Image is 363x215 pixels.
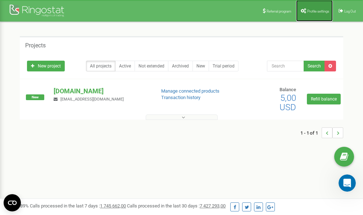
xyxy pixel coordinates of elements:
[26,94,44,100] span: New
[192,61,209,71] a: New
[30,203,126,209] span: Calls processed in the last 7 days :
[161,88,219,94] a: Manage connected products
[307,94,341,104] a: Refill balance
[307,9,329,13] span: Profile settings
[54,87,149,96] p: [DOMAIN_NAME]
[209,61,239,71] a: Trial period
[300,127,322,138] span: 1 - 1 of 1
[344,9,356,13] span: Log Out
[4,194,21,211] button: Open CMP widget
[339,174,356,192] iframe: Intercom live chat
[168,61,193,71] a: Archived
[300,120,343,145] nav: ...
[200,203,226,209] u: 7 427 293,00
[100,203,126,209] u: 1 745 662,00
[267,61,304,71] input: Search
[280,93,296,112] span: 5,00 USD
[161,95,200,100] a: Transaction history
[267,9,291,13] span: Referral program
[25,42,46,49] h5: Projects
[127,203,226,209] span: Calls processed in the last 30 days :
[86,61,115,71] a: All projects
[135,61,168,71] a: Not extended
[280,87,296,92] span: Balance
[115,61,135,71] a: Active
[27,61,65,71] a: New project
[304,61,325,71] button: Search
[60,97,124,102] span: [EMAIL_ADDRESS][DOMAIN_NAME]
